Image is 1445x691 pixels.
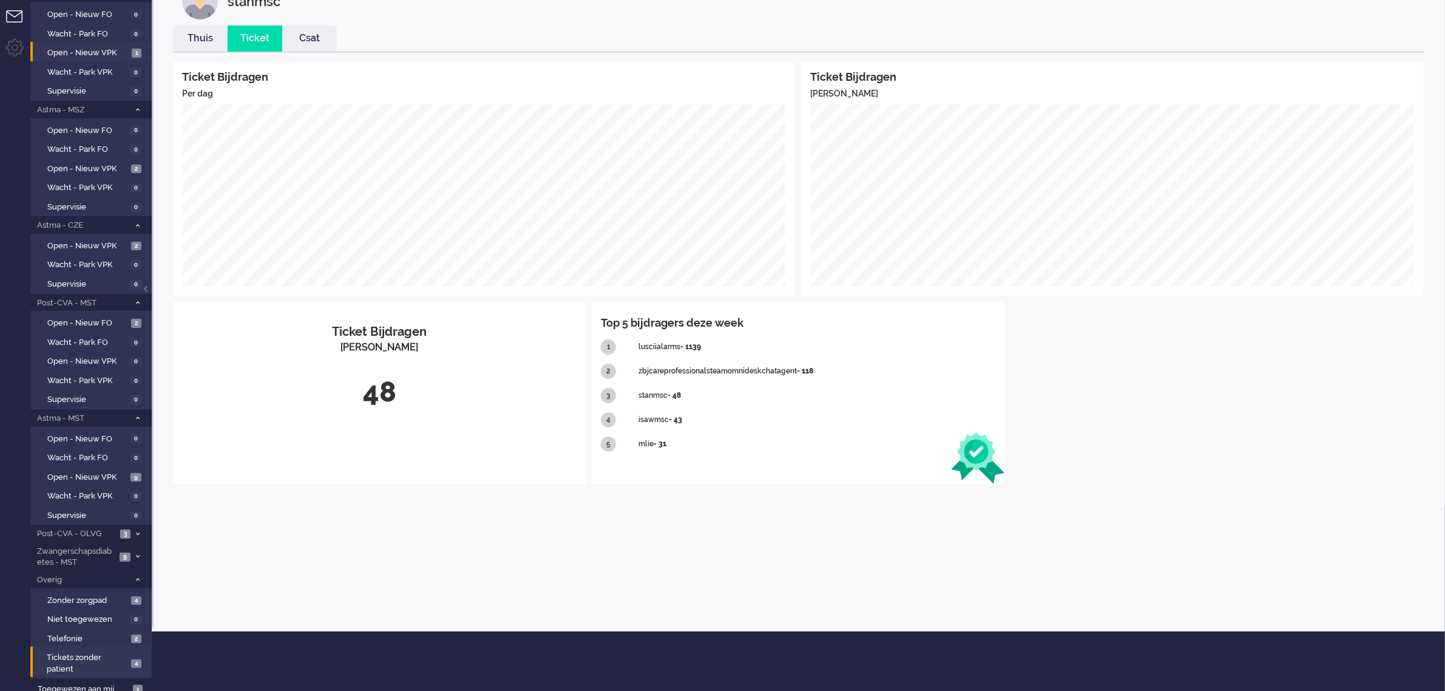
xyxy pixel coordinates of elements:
[47,259,127,271] span: Wacht - Park VPK
[35,612,151,625] a: Niet toegewezen 0
[35,489,151,502] a: Wacht - Park VPK 0
[47,182,127,194] span: Wacht - Park VPK
[638,359,996,384] div: zbjcareprofessionalsteamomnideskchatagent
[810,89,1415,98] h5: [PERSON_NAME]
[35,180,151,194] a: Wacht - Park VPK 0
[120,529,130,539] span: 3
[951,432,1005,484] img: ribbon.svg
[638,335,996,359] div: lusciialarms
[173,26,228,52] li: Thuis
[35,451,151,464] a: Wacht - Park FO 0
[131,596,141,605] span: 4
[601,317,995,329] h4: Top 5 bijdragers deze week
[130,203,141,212] span: 0
[47,434,127,445] span: Open - Nieuw FO
[130,615,141,624] span: 0
[35,27,151,40] a: Wacht - Park FO 0
[35,220,129,231] span: Astma - CZE
[638,408,996,432] div: isawmsc
[35,257,151,271] a: Wacht - Park VPK 0
[35,574,129,586] span: Overig
[638,384,996,408] div: stanmsc
[35,65,151,78] a: Wacht - Park VPK 0
[35,277,151,290] a: Supervisie 0
[797,367,813,375] b: - 118
[182,89,786,98] h5: Per dag
[35,104,129,116] span: Astma - MSZ
[130,280,141,289] span: 0
[130,338,141,347] span: 0
[601,364,616,379] div: 2
[35,528,117,540] span: Post-CVA - OLVG
[35,335,151,349] a: Wacht - Park FO 0
[47,614,127,625] span: Niet toegewezen
[47,394,127,406] span: Supervisie
[130,126,141,135] span: 0
[130,454,141,463] span: 0
[182,372,577,412] div: 48
[6,10,33,38] li: Tickets menu
[35,123,151,137] a: Open - Nieuw FO 0
[282,32,337,46] a: Csat
[35,84,151,97] a: Supervisie 0
[130,511,141,520] span: 0
[35,470,151,483] a: Open - Nieuw VPK 9
[130,434,141,443] span: 0
[130,10,141,19] span: 0
[47,47,129,59] span: Open - Nieuw VPK
[35,298,129,309] span: Post-CVA - MST
[47,125,127,137] span: Open - Nieuw FO
[680,342,701,351] b: - 1139
[130,260,141,270] span: 0
[47,491,127,502] span: Wacht - Park VPK
[130,395,141,404] span: 0
[668,391,681,400] b: - 48
[35,373,151,387] a: Wacht - Park VPK 0
[35,239,151,252] a: Open - Nieuw VPK 2
[130,473,141,482] span: 9
[47,279,127,290] span: Supervisie
[130,145,141,154] span: 0
[47,240,128,252] span: Open - Nieuw VPK
[669,415,682,424] b: - 43
[47,163,128,175] span: Open - Nieuw VPK
[47,318,128,329] span: Open - Nieuw FO
[131,165,141,174] span: 2
[35,316,151,329] a: Open - Nieuw FO 2
[47,86,127,97] span: Supervisie
[35,392,151,406] a: Supervisie 0
[131,635,141,644] span: 2
[638,432,996,457] div: mlie
[131,242,141,251] span: 2
[228,26,282,52] li: Ticket
[130,68,141,77] span: 0
[35,46,151,59] a: Open - Nieuw VPK 1
[131,659,141,669] span: 4
[182,323,577,341] div: Ticket Bijdragen
[35,413,129,424] span: Astma - MST
[35,354,151,367] a: Open - Nieuw VPK 0
[47,472,127,483] span: Open - Nieuw VPK
[173,32,228,46] a: Thuis
[182,341,577,355] div: [PERSON_NAME]
[35,650,151,675] a: Tickets zonder patient 4
[35,200,151,213] a: Supervisie 0
[601,339,616,355] div: 1
[47,652,127,675] span: Tickets zonder patient
[120,553,130,562] span: 9
[47,9,127,21] span: Open - Nieuw FO
[35,593,151,607] a: Zonder zorgpad 4
[47,510,127,522] span: Supervisie
[47,337,127,349] span: Wacht - Park FO
[47,633,128,645] span: Telefonie
[35,162,151,175] a: Open - Nieuw VPK 2
[130,376,141,386] span: 0
[654,440,666,448] b: - 31
[130,87,141,96] span: 0
[130,357,141,366] span: 0
[47,144,127,155] span: Wacht - Park FO
[132,49,141,58] span: 1
[47,595,128,607] span: Zonder zorgpad
[47,29,127,40] span: Wacht - Park FO
[47,375,127,387] span: Wacht - Park VPK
